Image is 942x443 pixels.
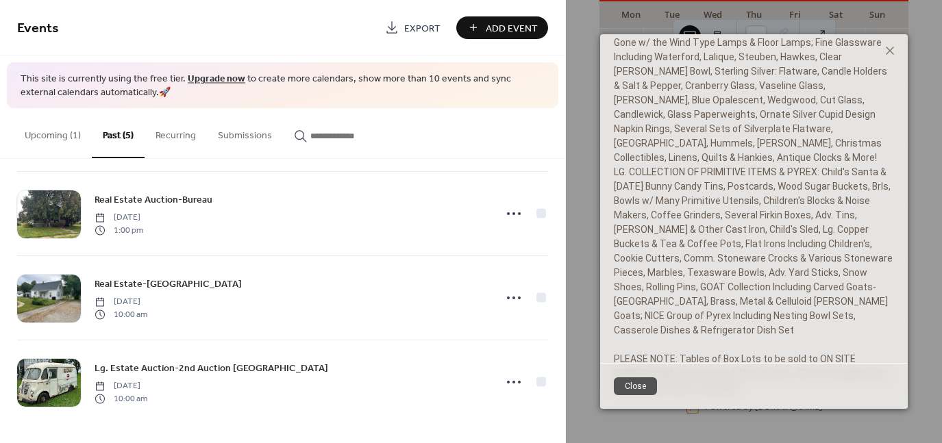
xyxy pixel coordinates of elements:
span: Lg. Estate Auction-2nd Auction [GEOGRAPHIC_DATA] [95,362,328,376]
span: 10:00 am [95,392,147,405]
span: 10:00 am [95,308,147,320]
a: Real Estate-[GEOGRAPHIC_DATA] [95,276,242,292]
a: Real Estate Auction-Bureau [95,192,212,207]
button: Upcoming (1) [14,108,92,157]
a: Export [375,16,451,39]
span: This site is currently using the free tier. to create more calendars, show more than 10 events an... [21,73,545,99]
span: Export [404,21,441,36]
span: Real Estate-[GEOGRAPHIC_DATA] [95,277,242,292]
button: Close [614,377,657,395]
span: 1:00 pm [95,224,143,236]
span: [DATE] [95,212,143,224]
span: [DATE] [95,380,147,392]
span: [DATE] [95,296,147,308]
span: Events [17,15,59,42]
button: Submissions [207,108,283,157]
a: Upgrade now [188,70,245,88]
button: Add Event [456,16,548,39]
a: Lg. Estate Auction-2nd Auction [GEOGRAPHIC_DATA] [95,360,328,376]
span: Real Estate Auction-Bureau [95,193,212,207]
span: Add Event [486,21,538,36]
button: Recurring [145,108,207,157]
button: Past (5) [92,108,145,158]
